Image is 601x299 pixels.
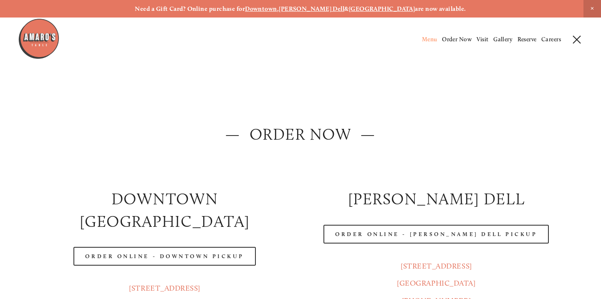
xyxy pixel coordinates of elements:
[401,261,472,271] a: [STREET_ADDRESS]
[135,5,245,13] strong: Need a Gift Card? Online purchase for
[397,279,475,288] a: [GEOGRAPHIC_DATA]
[477,36,489,43] a: Visit
[245,5,277,13] a: Downtown
[36,188,293,233] h2: Downtown [GEOGRAPHIC_DATA]
[308,188,565,211] h2: [PERSON_NAME] DELL
[541,36,561,43] a: Careers
[279,5,344,13] a: [PERSON_NAME] Dell
[442,36,472,43] a: Order Now
[323,225,549,244] a: Order Online - [PERSON_NAME] Dell Pickup
[422,36,437,43] a: Menu
[344,5,348,13] strong: &
[129,284,200,293] a: [STREET_ADDRESS]
[493,36,513,43] a: Gallery
[415,5,466,13] strong: are now available.
[18,18,60,60] img: Amaro's Table
[73,247,256,266] a: Order Online - Downtown pickup
[518,36,537,43] a: Reserve
[36,123,565,146] h2: — ORDER NOW —
[349,5,415,13] a: [GEOGRAPHIC_DATA]
[277,5,279,13] strong: ,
